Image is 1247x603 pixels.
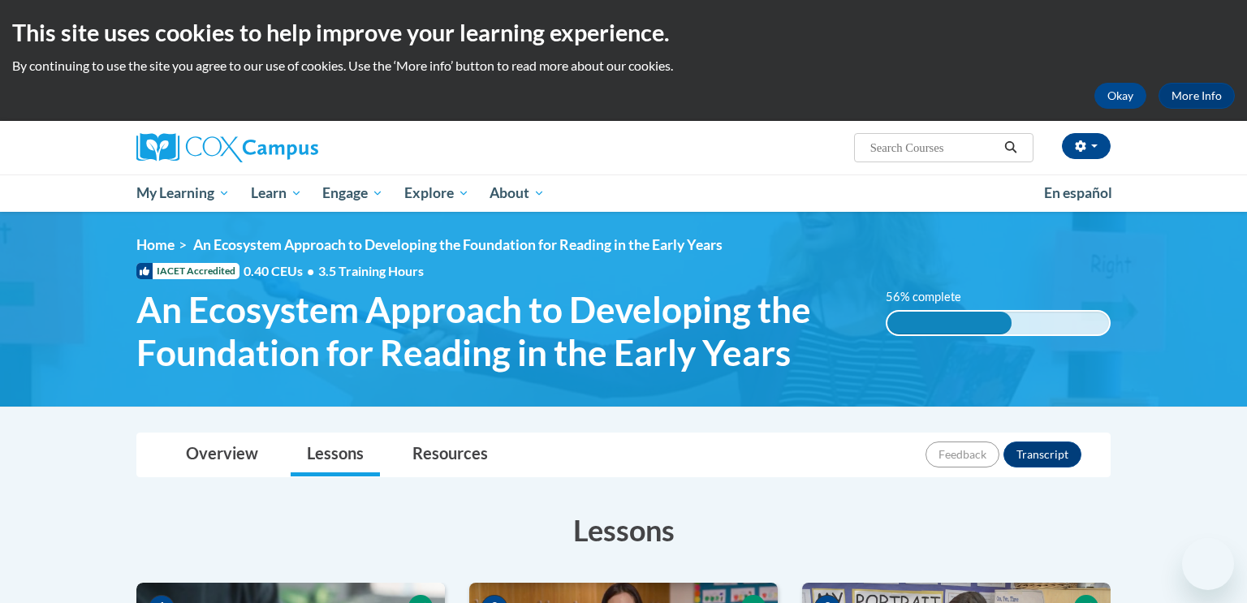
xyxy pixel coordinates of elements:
h2: This site uses cookies to help improve your learning experience. [12,16,1235,49]
span: Learn [251,183,302,203]
a: Engage [312,174,394,212]
button: Account Settings [1062,133,1111,159]
span: 0.40 CEUs [244,262,318,280]
button: Transcript [1003,441,1081,467]
button: Search [999,138,1023,157]
span: An Ecosystem Approach to Developing the Foundation for Reading in the Early Years [136,288,861,374]
span: IACET Accredited [136,263,239,279]
a: En español [1033,176,1123,210]
p: By continuing to use the site you agree to our use of cookies. Use the ‘More info’ button to read... [12,57,1235,75]
span: Explore [404,183,469,203]
h3: Lessons [136,510,1111,550]
a: Cox Campus [136,133,445,162]
div: Main menu [112,174,1135,212]
a: Home [136,236,175,253]
span: • [307,263,314,278]
button: Okay [1094,83,1146,109]
div: 56% complete [887,312,1012,334]
a: My Learning [126,174,240,212]
img: Cox Campus [136,133,318,162]
label: 56% complete [886,288,979,306]
a: More Info [1159,83,1235,109]
span: An Ecosystem Approach to Developing the Foundation for Reading in the Early Years [193,236,723,253]
a: Overview [170,433,274,476]
input: Search Courses [869,138,999,157]
span: En español [1044,184,1112,201]
span: Engage [322,183,383,203]
span: My Learning [136,183,230,203]
a: Learn [240,174,313,212]
span: 3.5 Training Hours [318,263,424,278]
iframe: Button to launch messaging window [1182,538,1234,590]
button: Feedback [926,441,999,467]
a: About [480,174,556,212]
a: Lessons [291,433,380,476]
span: About [490,183,545,203]
a: Explore [394,174,480,212]
a: Resources [396,433,504,476]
